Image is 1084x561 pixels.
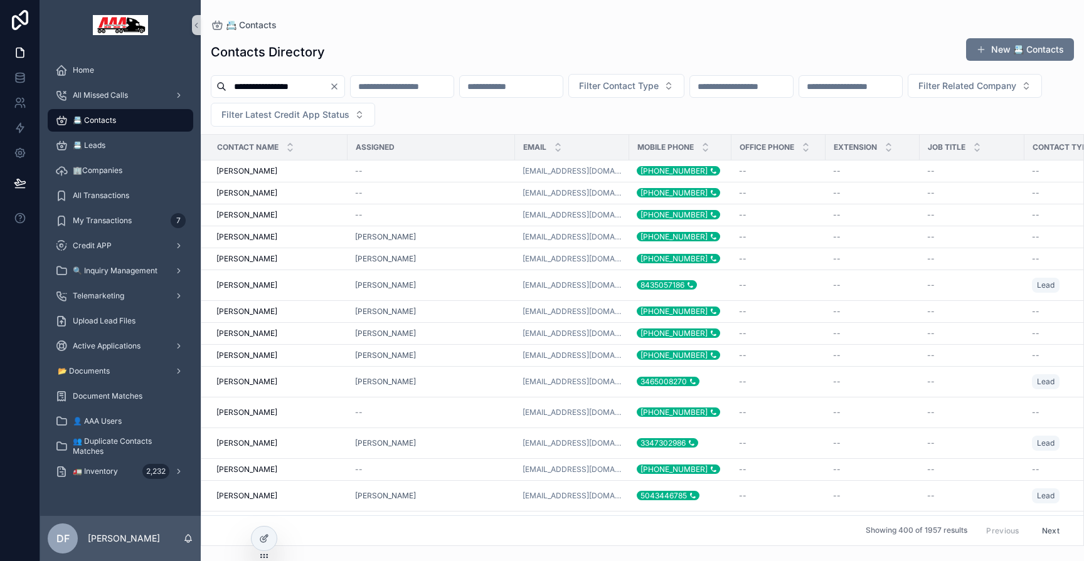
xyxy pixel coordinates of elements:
[355,377,416,387] a: [PERSON_NAME]
[355,328,416,338] a: [PERSON_NAME]
[355,232,507,242] a: [PERSON_NAME]
[523,232,622,242] a: [EMAIL_ADDRESS][DOMAIN_NAME]
[966,38,1074,61] a: New 📇 Contacts
[739,491,747,501] span: --
[637,328,720,338] div: [PHONE_NUMBER]
[637,464,724,474] a: [PHONE_NUMBER]
[355,210,507,220] a: --
[216,188,340,198] a: [PERSON_NAME]
[48,460,193,483] a: 🚛 Inventory2,232
[833,328,841,338] span: --
[1032,210,1039,220] span: --
[523,210,622,220] a: [EMAIL_ADDRESS][DOMAIN_NAME]
[523,491,622,501] a: [EMAIL_ADDRESS][DOMAIN_NAME]
[355,232,416,242] a: [PERSON_NAME]
[637,377,724,387] a: 3465008270
[1032,166,1039,176] span: --
[523,280,622,290] a: [EMAIL_ADDRESS][DOMAIN_NAME]
[73,266,157,276] span: 🔍 Inquiry Management
[73,191,129,201] span: All Transactions
[739,438,747,448] span: --
[355,350,416,360] span: [PERSON_NAME]
[927,464,935,474] span: --
[1037,377,1055,387] span: Lead
[833,210,912,220] a: --
[226,19,277,31] span: 📇 Contacts
[523,377,622,387] a: [EMAIL_ADDRESS][DOMAIN_NAME]
[216,307,340,317] a: [PERSON_NAME]
[355,307,416,317] a: [PERSON_NAME]
[927,166,1017,176] a: --
[48,234,193,257] a: Credit APP
[637,407,724,417] a: [PHONE_NUMBER]
[637,254,724,264] a: [PHONE_NUMBER]
[739,280,747,290] span: --
[48,184,193,207] a: All Transactions
[927,491,1017,501] a: --
[73,90,128,100] span: All Missed Calls
[908,74,1042,98] button: Select Button
[1032,188,1039,198] span: --
[355,210,363,220] span: --
[216,377,340,387] a: [PERSON_NAME]
[40,50,201,499] div: scrollable content
[927,377,935,387] span: --
[216,232,277,242] span: [PERSON_NAME]
[833,377,912,387] a: --
[833,232,912,242] a: --
[48,109,193,132] a: 📇 Contacts
[48,435,193,458] a: 👥 Duplicate Contacts Matches
[48,410,193,433] a: 👤 AAA Users
[739,464,818,474] a: --
[355,166,363,176] span: --
[73,140,105,150] span: 📇 Leads
[927,254,1017,264] a: --
[523,254,622,264] a: [EMAIL_ADDRESS][DOMAIN_NAME]
[355,188,363,198] span: --
[637,377,699,386] div: 3465008270
[73,436,181,456] span: 👥 Duplicate Contacts Matches
[48,335,193,357] a: Active Applications
[73,291,124,301] span: Telemarketing
[216,166,277,176] span: [PERSON_NAME]
[216,407,277,417] span: [PERSON_NAME]
[833,407,841,417] span: --
[355,491,416,501] span: [PERSON_NAME]
[637,438,724,448] a: 3347302986
[216,254,340,264] a: [PERSON_NAME]
[927,166,935,176] span: --
[833,377,841,387] span: --
[833,188,841,198] span: --
[48,260,193,282] a: 🔍 Inquiry Management
[73,316,135,326] span: Upload Lead Files
[523,142,546,152] span: Email
[355,438,416,448] span: [PERSON_NAME]
[523,307,622,317] a: [EMAIL_ADDRESS][DOMAIN_NAME]
[1032,407,1039,417] span: --
[739,307,747,317] span: --
[927,232,1017,242] a: --
[637,210,720,219] div: [PHONE_NUMBER]
[637,307,720,316] div: [PHONE_NUMBER]
[355,377,507,387] a: [PERSON_NAME]
[216,377,277,387] span: [PERSON_NAME]
[48,385,193,407] a: Document Matches
[833,254,912,264] a: --
[833,464,841,474] span: --
[833,232,841,242] span: --
[927,377,1017,387] a: --
[88,532,160,545] p: [PERSON_NAME]
[355,280,416,290] span: [PERSON_NAME]
[833,491,841,501] span: --
[355,407,507,417] a: --
[637,254,720,263] div: [PHONE_NUMBER]
[739,438,818,448] a: --
[216,210,340,220] a: [PERSON_NAME]
[927,350,1017,360] a: --
[637,464,720,474] div: [PHONE_NUMBER]
[637,142,694,152] span: Mobile Phone
[216,280,340,290] a: [PERSON_NAME]
[579,80,659,92] span: Filter Contact Type
[355,464,363,474] span: --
